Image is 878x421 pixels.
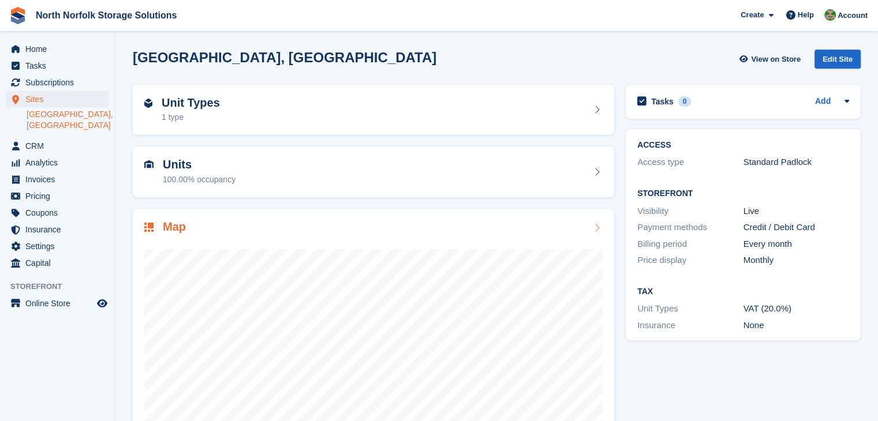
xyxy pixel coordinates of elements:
span: Analytics [25,155,95,171]
div: 0 [678,96,692,107]
h2: [GEOGRAPHIC_DATA], [GEOGRAPHIC_DATA] [133,50,436,65]
div: Edit Site [815,50,861,69]
span: Help [798,9,814,21]
span: Online Store [25,295,95,311]
div: Every month [744,238,850,251]
div: None [744,319,850,332]
span: Storefront [10,281,115,292]
h2: Storefront [637,189,849,198]
span: Subscriptions [25,74,95,91]
img: stora-icon-8386f47178a22dfd0bd8f6a31ec36ba5ce8667c1dd55bd0f319d3a0aa187defe.svg [9,7,27,24]
h2: Units [163,158,236,171]
div: Price display [637,254,744,267]
div: Live [744,205,850,218]
div: Credit / Debit Card [744,221,850,234]
a: View on Store [738,50,805,69]
a: menu [6,138,109,154]
img: map-icn-33ee37083ee616e46c38cad1a60f524a97daa1e2b2c8c0bc3eb3415660979fc1.svg [144,223,154,232]
a: menu [6,171,109,187]
a: menu [6,255,109,271]
img: Katherine Phelps [824,9,836,21]
a: Add [815,95,831,108]
span: View on Store [751,54,801,65]
a: menu [6,41,109,57]
h2: ACCESS [637,141,849,150]
div: Access type [637,156,744,169]
a: Edit Site [815,50,861,73]
a: menu [6,221,109,238]
a: [GEOGRAPHIC_DATA], [GEOGRAPHIC_DATA] [27,109,109,131]
span: Capital [25,255,95,271]
img: unit-type-icn-2b2737a686de81e16bb02015468b77c625bbabd49415b5ef34ead5e3b44a266d.svg [144,99,152,108]
span: Pricing [25,188,95,204]
div: 100.00% occupancy [163,174,236,186]
div: VAT (20.0%) [744,302,850,315]
div: Unit Types [637,302,744,315]
a: menu [6,74,109,91]
div: Billing period [637,238,744,251]
div: Visibility [637,205,744,218]
a: menu [6,295,109,311]
span: Home [25,41,95,57]
img: unit-icn-7be61d7bf1b0ce9d3e12c5938cc71ed9869f7b940bace4675aadf7bd6d80202e.svg [144,160,154,168]
a: Units 100.00% occupancy [133,146,614,197]
a: menu [6,188,109,204]
span: Tasks [25,58,95,74]
a: Preview store [95,296,109,310]
a: menu [6,205,109,221]
h2: Tax [637,287,849,296]
div: Payment methods [637,221,744,234]
h2: Unit Types [162,96,220,110]
div: Standard Padlock [744,156,850,169]
div: Insurance [637,319,744,332]
span: Account [838,10,868,21]
span: Settings [25,238,95,254]
div: 1 type [162,111,220,123]
a: Unit Types 1 type [133,85,614,136]
span: Sites [25,91,95,107]
span: Coupons [25,205,95,221]
a: menu [6,58,109,74]
span: Create [741,9,764,21]
a: menu [6,238,109,254]
h2: Map [163,220,186,234]
span: Invoices [25,171,95,187]
span: Insurance [25,221,95,238]
a: menu [6,155,109,171]
div: Monthly [744,254,850,267]
a: menu [6,91,109,107]
h2: Tasks [651,96,674,107]
a: North Norfolk Storage Solutions [31,6,181,25]
span: CRM [25,138,95,154]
